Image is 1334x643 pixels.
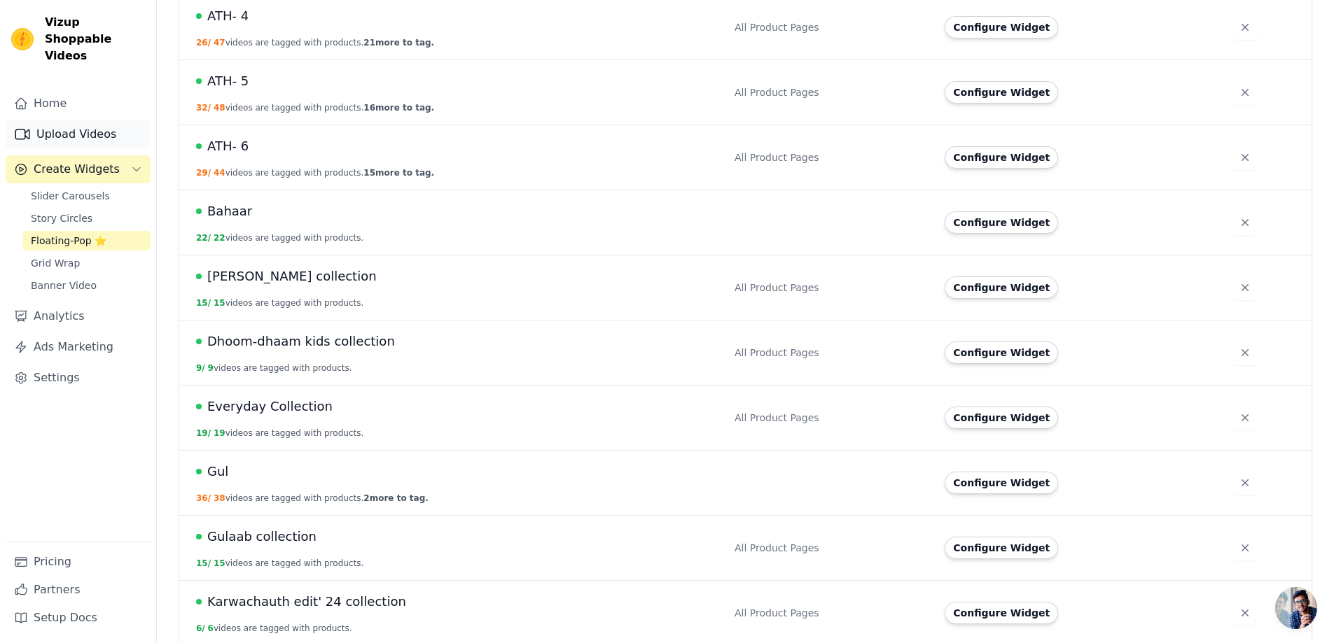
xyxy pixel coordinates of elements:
[196,534,202,539] span: Live Published
[196,78,202,84] span: Live Published
[196,298,211,308] span: 15 /
[22,209,151,228] a: Story Circles
[196,233,211,243] span: 22 /
[945,276,1058,299] button: Configure Widget
[945,81,1058,104] button: Configure Widget
[735,606,928,620] div: All Product Pages
[363,168,434,178] span: 15 more to tag.
[735,20,928,34] div: All Product Pages
[6,548,151,576] a: Pricing
[31,189,110,203] span: Slider Carousels
[196,143,202,149] span: Live Published
[945,407,1058,429] button: Configure Widget
[735,85,928,99] div: All Product Pages
[31,211,92,225] span: Story Circles
[207,592,406,612] span: Karwachauth edit' 24 collection
[196,493,211,503] span: 36 /
[22,253,151,273] a: Grid Wrap
[196,362,352,374] button: 9/ 9videos are tagged with products.
[6,333,151,361] a: Ads Marketing
[945,211,1058,234] button: Configure Widget
[196,404,202,409] span: Live Published
[196,102,434,113] button: 32/ 48videos are tagged with products.16more to tag.
[1232,600,1258,626] button: Delete widget
[1232,405,1258,430] button: Delete widget
[735,541,928,555] div: All Product Pages
[196,232,363,243] button: 22/ 22videos are tagged with products.
[196,38,211,48] span: 26 /
[6,155,151,183] button: Create Widgets
[196,297,363,309] button: 15/ 15videos are tagged with products.
[1232,470,1258,495] button: Delete widget
[1232,15,1258,40] button: Delete widget
[945,16,1058,38] button: Configure Widget
[1275,587,1317,629] div: Open chat
[196,623,352,634] button: 6/ 6videos are tagged with products.
[31,256,80,270] span: Grid Wrap
[735,150,928,164] div: All Product Pages
[207,71,249,91] span: ATH- 5
[22,186,151,206] a: Slider Carousels
[363,493,428,503] span: 2 more to tag.
[945,602,1058,624] button: Configure Widget
[945,341,1058,364] button: Configure Widget
[214,493,225,503] span: 38
[196,428,363,439] button: 19/ 19videos are tagged with products.
[6,576,151,604] a: Partners
[945,537,1058,559] button: Configure Widget
[1232,535,1258,560] button: Delete widget
[196,37,434,48] button: 26/ 47videos are tagged with products.21more to tag.
[6,120,151,148] a: Upload Videos
[6,302,151,330] a: Analytics
[196,558,363,569] button: 15/ 15videos are tagged with products.
[196,209,202,214] span: Live Published
[196,103,211,113] span: 32 /
[196,428,211,438] span: 19 /
[735,281,928,295] div: All Product Pages
[196,13,202,19] span: Live Published
[11,28,34,50] img: Vizup
[207,6,249,26] span: ATH- 4
[363,103,434,113] span: 16 more to tag.
[1232,80,1258,105] button: Delete widget
[945,472,1058,494] button: Configure Widget
[196,167,434,178] button: 29/ 44videos are tagged with products.15more to tag.
[6,90,151,118] a: Home
[1232,210,1258,235] button: Delete widget
[735,346,928,360] div: All Product Pages
[207,202,252,221] span: Bahaar
[22,231,151,250] a: Floating-Pop ⭐
[22,276,151,295] a: Banner Video
[1232,275,1258,300] button: Delete widget
[208,623,214,633] span: 6
[31,278,97,292] span: Banner Video
[196,558,211,568] span: 15 /
[214,168,225,178] span: 44
[945,146,1058,169] button: Configure Widget
[735,411,928,425] div: All Product Pages
[34,161,120,178] span: Create Widgets
[207,527,317,546] span: Gulaab collection
[45,14,145,64] span: Vizup Shoppable Videos
[214,298,225,308] span: 15
[6,364,151,392] a: Settings
[1232,340,1258,365] button: Delete widget
[207,332,395,351] span: Dhoom-dhaam kids collection
[196,599,202,605] span: Live Published
[214,558,225,568] span: 15
[196,469,202,474] span: Live Published
[207,267,377,286] span: [PERSON_NAME] collection
[196,363,205,373] span: 9 /
[196,274,202,279] span: Live Published
[208,363,214,373] span: 9
[207,397,333,416] span: Everyday Collection
[196,623,205,633] span: 6 /
[214,233,225,243] span: 22
[196,339,202,344] span: Live Published
[196,493,429,504] button: 36/ 38videos are tagged with products.2more to tag.
[363,38,434,48] span: 21 more to tag.
[31,234,106,248] span: Floating-Pop ⭐
[196,168,211,178] span: 29 /
[207,136,249,156] span: ATH- 6
[214,428,225,438] span: 19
